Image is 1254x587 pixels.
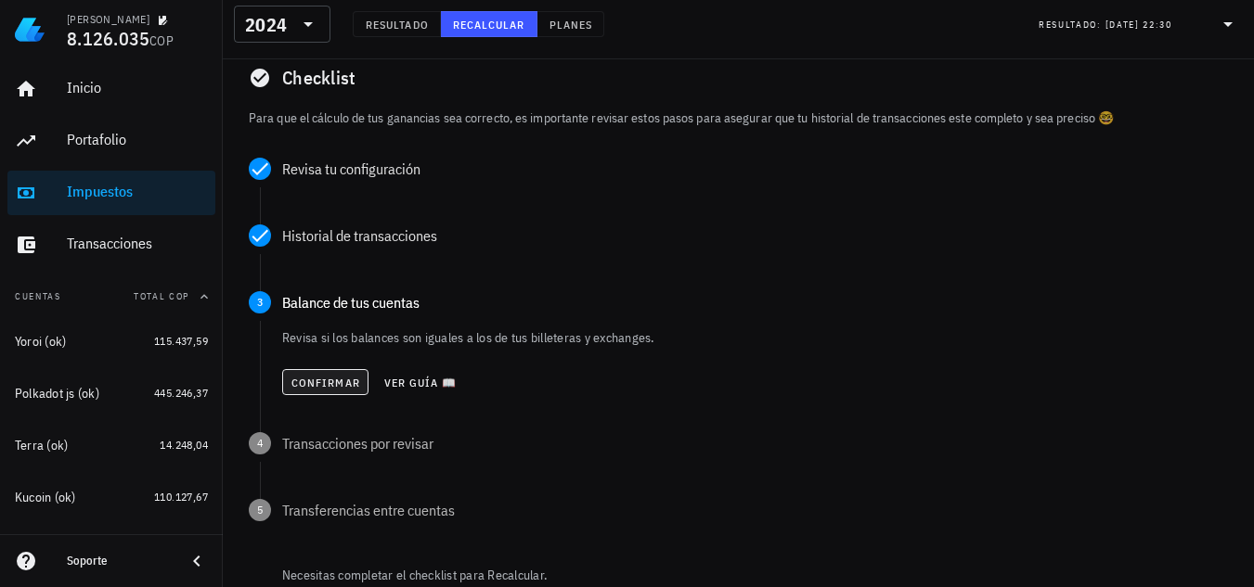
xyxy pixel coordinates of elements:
[1028,6,1250,42] div: Resultado:[DATE] 22:30
[67,131,208,148] div: Portafolio
[537,11,605,37] button: Planes
[441,11,537,37] button: Recalcular
[15,386,99,402] div: Polkadot js (ok)
[1105,16,1172,34] div: [DATE] 22:30
[234,48,1243,108] div: Checklist
[7,274,215,319] button: CuentasTotal COP
[282,436,1228,451] div: Transacciones por revisar
[245,16,287,34] div: 2024
[15,15,45,45] img: LedgiFi
[282,369,368,395] button: Confirmar
[249,499,271,521] span: 5
[282,328,1228,347] p: Revisa si los balances son iguales a los de tus billeteras y exchanges.
[160,438,208,452] span: 14.248,04
[1039,12,1105,36] div: Resultado:
[7,119,215,163] a: Portafolio
[376,369,465,395] button: Ver guía 📖
[15,334,67,350] div: Yoroi (ok)
[154,334,208,348] span: 115.437,59
[7,423,215,467] a: Terra (ok) 14.248,04
[154,490,208,504] span: 110.127,67
[7,371,215,415] a: Polkadot js (ok) 445.246,37
[549,18,593,32] span: Planes
[67,79,208,96] div: Inicio
[291,376,360,389] span: Confirmar
[249,291,271,313] span: 3
[249,432,271,454] span: 4
[7,475,215,519] a: Kucoin (ok) 110.127,67
[15,490,76,505] div: Kucoin (ok)
[67,183,208,200] div: Impuestos
[282,161,1228,176] div: Revisa tu configuración
[134,290,189,302] span: Total COP
[282,503,1228,517] div: Transferencias entre cuentas
[249,108,1228,128] p: Para que el cálculo de tus ganancias sea correcto, es importante revisar estos pasos para asegura...
[154,386,208,400] span: 445.246,37
[282,295,1228,310] div: Balance de tus cuentas
[7,319,215,364] a: Yoroi (ok) 115.437,59
[7,223,215,267] a: Transacciones
[383,376,458,389] span: Ver guía 📖
[67,26,149,51] span: 8.126.035
[282,228,1228,243] div: Historial de transacciones
[278,566,1243,584] p: Necesitas completar el checklist para Recalcular.
[234,6,330,43] div: 2024
[7,171,215,215] a: Impuestos
[452,18,525,32] span: Recalcular
[67,554,171,568] div: Soporte
[67,235,208,252] div: Transacciones
[149,32,174,49] span: COP
[67,12,149,27] div: [PERSON_NAME]
[7,67,215,111] a: Inicio
[15,438,69,453] div: Terra (ok)
[353,11,441,37] button: Resultado
[365,18,429,32] span: Resultado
